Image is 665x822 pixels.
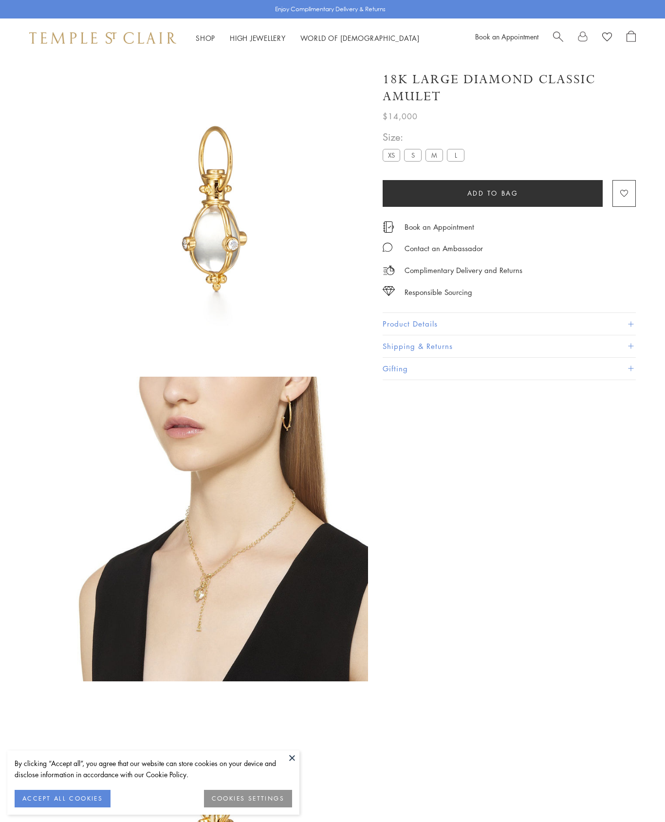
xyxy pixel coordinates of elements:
button: COOKIES SETTINGS [204,790,292,807]
a: View Wishlist [602,31,612,45]
span: Size: [383,129,468,145]
a: Book an Appointment [475,32,538,41]
p: Complimentary Delivery and Returns [405,264,522,276]
a: ShopShop [196,33,215,43]
a: High JewelleryHigh Jewellery [230,33,286,43]
label: S [404,149,422,161]
label: L [447,149,464,161]
a: Book an Appointment [405,221,474,232]
label: XS [383,149,400,161]
img: MessageIcon-01_2.svg [383,242,392,252]
div: Contact an Ambassador [405,242,483,255]
nav: Main navigation [196,32,420,44]
img: icon_appointment.svg [383,221,394,233]
img: icon_sourcing.svg [383,286,395,296]
div: Responsible Sourcing [405,286,472,298]
button: Shipping & Returns [383,335,636,357]
iframe: Gorgias live chat messenger [616,776,655,812]
img: Temple St. Clair [29,32,176,44]
button: Add to bag [383,180,603,207]
div: By clicking “Accept all”, you agree that our website can store cookies on your device and disclos... [15,758,292,780]
img: icon_delivery.svg [383,264,395,276]
a: Search [553,31,563,45]
span: Add to bag [467,188,518,199]
label: M [425,149,443,161]
a: Open Shopping Bag [627,31,636,45]
button: Gifting [383,358,636,380]
p: Enjoy Complimentary Delivery & Returns [275,4,386,14]
button: Product Details [383,313,636,335]
span: $14,000 [383,110,418,123]
h1: 18K Large Diamond Classic Amulet [383,71,636,105]
img: P51800-E9 [63,57,368,362]
a: World of [DEMOGRAPHIC_DATA]World of [DEMOGRAPHIC_DATA] [300,33,420,43]
img: P51800-E9 [63,377,368,681]
button: ACCEPT ALL COOKIES [15,790,111,807]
